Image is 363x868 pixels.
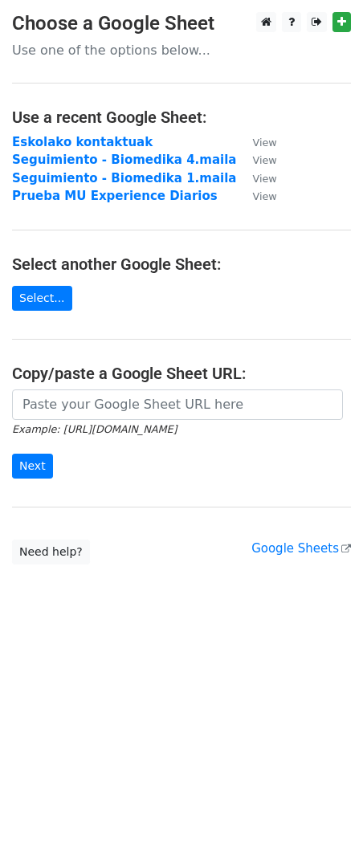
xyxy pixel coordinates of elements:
small: View [252,173,276,185]
small: View [252,137,276,149]
p: Use one of the options below... [12,42,351,59]
h4: Copy/paste a Google Sheet URL: [12,364,351,383]
a: Seguimiento - Biomedika 4.maila [12,153,236,167]
a: View [236,189,276,203]
h4: Select another Google Sheet: [12,255,351,274]
h4: Use a recent Google Sheet: [12,108,351,127]
a: Seguimiento - Biomedika 1.maila [12,171,236,185]
a: Need help? [12,540,90,564]
a: Eskolako kontaktuak [12,135,153,149]
small: View [252,190,276,202]
small: Example: [URL][DOMAIN_NAME] [12,423,177,435]
input: Paste your Google Sheet URL here [12,389,343,420]
a: Google Sheets [251,541,351,556]
small: View [252,154,276,166]
a: View [236,135,276,149]
a: View [236,153,276,167]
h3: Choose a Google Sheet [12,12,351,35]
a: View [236,171,276,185]
a: Prueba MU Experience Diarios [12,189,218,203]
input: Next [12,454,53,479]
a: Select... [12,286,72,311]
